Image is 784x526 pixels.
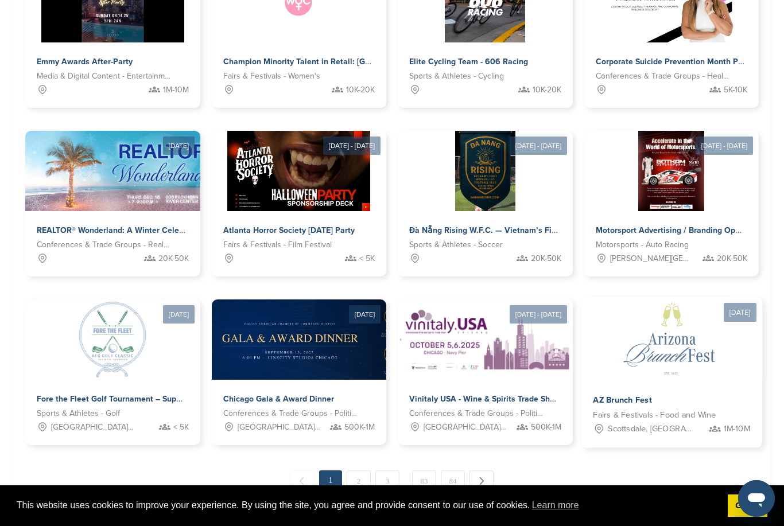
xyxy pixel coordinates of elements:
[530,497,581,514] a: learn more about cookies
[173,421,189,434] span: < 5K
[37,394,387,404] span: Fore the Fleet Golf Tournament – Supporting Naval Aviation Families Facing [MEDICAL_DATA]
[359,252,375,265] span: < 5K
[531,421,561,434] span: 500K-1M
[223,394,334,404] span: Chicago Gala & Award Dinner
[441,470,465,492] a: 84
[588,297,755,380] img: Sponsorpitch &
[227,131,370,211] img: Sponsorpitch &
[610,252,694,265] span: [PERSON_NAME][GEOGRAPHIC_DATA][PERSON_NAME], [GEOGRAPHIC_DATA], [GEOGRAPHIC_DATA], [GEOGRAPHIC_DA...
[728,494,767,517] a: dismiss cookie message
[223,70,320,83] span: Fairs & Festivals - Women's
[223,225,355,235] span: Atlanta Horror Society [DATE] Party
[212,281,387,445] a: [DATE] Sponsorpitch & Chicago Gala & Award Dinner Conferences & Trade Groups - Politics [GEOGRAPH...
[724,84,747,96] span: 5K-10K
[37,70,172,83] span: Media & Digital Content - Entertainment
[696,137,753,155] div: [DATE] - [DATE]
[344,421,375,434] span: 500K-1M
[409,70,504,83] span: Sports & Athletes - Cycling
[403,470,409,491] span: …
[424,421,508,434] span: [GEOGRAPHIC_DATA], [GEOGRAPHIC_DATA]
[412,470,436,492] a: 83
[163,84,189,96] span: 1M-10M
[510,137,567,155] div: [DATE] - [DATE]
[37,407,120,420] span: Sports & Athletes - Golf
[223,57,639,67] span: Champion Minority Talent in Retail: [GEOGRAPHIC_DATA], [GEOGRAPHIC_DATA] & [GEOGRAPHIC_DATA] 2025
[290,470,315,492] span: ← Previous
[596,225,769,235] span: Motorsport Advertising / Branding Opportunity
[238,421,322,434] span: [GEOGRAPHIC_DATA], [GEOGRAPHIC_DATA]
[347,470,371,492] a: 2
[398,112,573,276] a: [DATE] - [DATE] Sponsorpitch & Đà Nẵng Rising W.F.C. — Vietnam’s First Women-Led Football Club Sp...
[163,305,195,324] div: [DATE]
[223,239,332,251] span: Fairs & Festivals - Film Festival
[608,423,695,436] span: Scottsdale, [GEOGRAPHIC_DATA]
[723,423,750,436] span: 1M-10M
[469,470,494,492] a: Next →
[346,84,375,96] span: 10K-20K
[723,303,756,322] div: [DATE]
[375,470,399,492] a: 3
[409,57,528,67] span: Elite Cycling Team - 606 Racing
[596,239,689,251] span: Motorsports - Auto Racing
[593,409,716,422] span: Fairs & Festivals - Food and Wine
[533,84,561,96] span: 10K-20K
[212,299,487,380] img: Sponsorpitch &
[638,131,704,211] img: Sponsorpitch &
[409,407,544,420] span: Conferences & Trade Groups - Politics
[37,57,133,67] span: Emmy Awards After-Party
[25,281,200,445] a: [DATE] Sponsorpitch & Fore the Fleet Golf Tournament – Supporting Naval Aviation Families Facing ...
[593,395,651,406] span: AZ Brunch Fest
[409,225,659,235] span: Đà Nẵng Rising W.F.C. — Vietnam’s First Women-Led Football Club
[717,252,747,265] span: 20K-50K
[17,497,719,514] span: This website uses cookies to improve your experience. By using the site, you agree and provide co...
[25,112,200,276] a: [DATE] Sponsorpitch & REALTOR® Wonderland: A Winter Celebration Conferences & Trade Groups - Real...
[738,480,775,517] iframe: Schaltfläche zum Öffnen des Messaging-Fensters
[398,281,573,445] a: [DATE] - [DATE] Sponsorpitch & Vinitaly USA - Wine & Spirits Trade Show Conferences & Trade Group...
[584,112,759,276] a: [DATE] - [DATE] Sponsorpitch & Motorsport Advertising / Branding Opportunity Motorsports - Auto R...
[212,112,387,276] a: [DATE] - [DATE] Sponsorpitch & Atlanta Horror Society [DATE] Party Fairs & Festivals - Film Festi...
[319,470,342,490] em: 1
[51,421,135,434] span: [GEOGRAPHIC_DATA], [GEOGRAPHIC_DATA]
[455,131,515,211] img: Sponsorpitch &
[223,407,358,420] span: Conferences & Trade Groups - Politics
[409,239,503,251] span: Sports & Athletes - Soccer
[531,252,561,265] span: 20K-50K
[398,299,577,380] img: Sponsorpitch &
[72,299,153,380] img: Sponsorpitch &
[581,278,762,448] a: [DATE] Sponsorpitch & AZ Brunch Fest Fairs & Festivals - Food and Wine Scottsdale, [GEOGRAPHIC_DA...
[349,305,381,324] div: [DATE]
[323,137,381,155] div: [DATE] - [DATE]
[37,239,172,251] span: Conferences & Trade Groups - Real Estate
[37,225,205,235] span: REALTOR® Wonderland: A Winter Celebration
[596,70,731,83] span: Conferences & Trade Groups - Health and Wellness
[158,252,189,265] span: 20K-50K
[163,137,195,155] div: [DATE]
[409,394,561,404] span: Vinitaly USA - Wine & Spirits Trade Show
[25,131,231,211] img: Sponsorpitch &
[510,305,567,324] div: [DATE] - [DATE]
